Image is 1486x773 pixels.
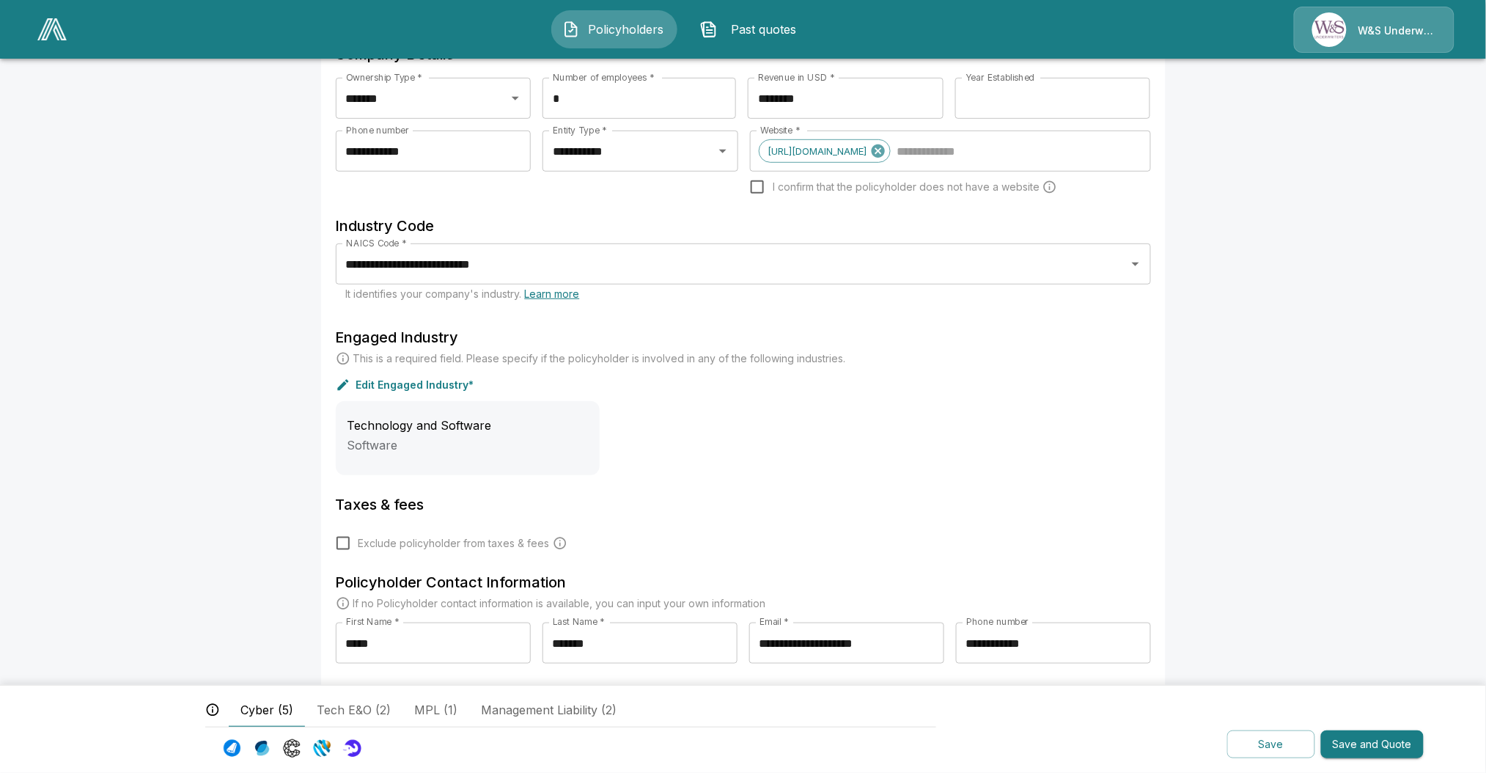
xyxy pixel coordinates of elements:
[965,71,1034,84] label: Year Established
[966,616,1029,629] label: Phone number
[562,21,580,38] img: Policyholders Icon
[356,380,474,390] p: Edit Engaged Industry*
[553,536,567,551] svg: Carrier and processing fees will still be applied
[724,21,804,38] span: Past quotes
[759,139,891,163] div: [URL][DOMAIN_NAME]
[505,88,526,109] button: Open
[358,536,550,551] span: Exclude policyholder from taxes & fees
[553,616,605,629] label: Last Name *
[336,214,1151,238] h6: Industry Code
[525,287,580,300] a: Learn more
[553,71,655,84] label: Number of employees *
[336,571,1151,594] h6: Policyholder Contact Information
[353,596,766,611] p: If no Policyholder contact information is available, you can input your own information
[347,438,398,453] span: Software
[336,493,1151,516] h6: Taxes & fees
[37,18,67,40] img: AA Logo
[1042,180,1057,194] svg: Carriers run a cyber security scan on the policyholders' websites. Please enter a website wheneve...
[346,237,407,249] label: NAICS Code *
[313,739,331,758] img: Carrier Logo
[773,180,1040,194] span: I confirm that the policyholder does not have a website
[336,326,1151,349] h6: Engaged Industry
[759,143,875,160] span: [URL][DOMAIN_NAME]
[1125,254,1146,274] button: Open
[551,10,677,48] button: Policyholders IconPolicyholders
[758,71,835,84] label: Revenue in USD *
[586,21,666,38] span: Policyholders
[343,739,361,758] img: Carrier Logo
[713,141,733,161] button: Open
[759,616,790,629] label: Email *
[346,616,400,629] label: First Name *
[346,124,409,136] label: Phone number
[317,701,391,719] span: Tech E&O (2)
[346,287,580,300] span: It identifies your company's industry.
[700,21,718,38] img: Past quotes Icon
[481,701,617,719] span: Management Liability (2)
[346,71,422,84] label: Ownership Type *
[414,701,457,719] span: MPL (1)
[347,418,492,433] span: Technology and Software
[689,10,815,48] button: Past quotes IconPast quotes
[353,351,846,366] p: This is a required field. Please specify if the policyholder is involved in any of the following ...
[760,124,801,136] label: Website *
[553,124,607,136] label: Entity Type *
